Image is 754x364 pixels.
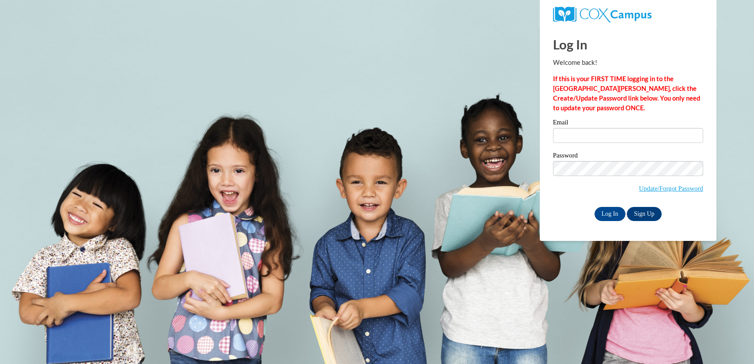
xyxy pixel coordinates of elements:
[553,119,703,128] label: Email
[639,185,703,192] a: Update/Forgot Password
[553,35,703,53] h1: Log In
[627,207,661,221] a: Sign Up
[553,58,703,68] p: Welcome back!
[553,10,652,18] a: COX Campus
[595,207,625,221] input: Log In
[553,75,700,112] strong: If this is your FIRST TIME logging in to the [GEOGRAPHIC_DATA][PERSON_NAME], click the Create/Upd...
[553,152,703,161] label: Password
[553,7,652,23] img: COX Campus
